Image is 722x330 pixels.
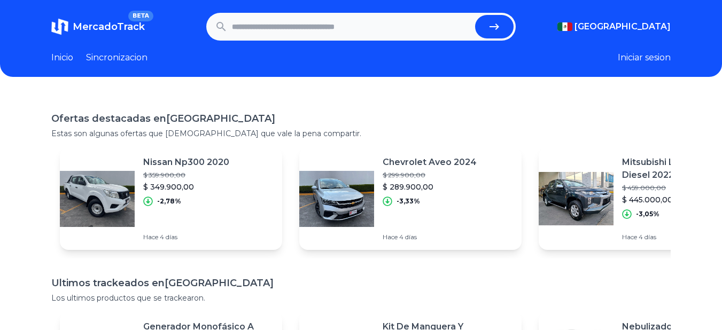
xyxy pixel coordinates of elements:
p: -3,05% [636,210,659,218]
p: -2,78% [157,197,181,206]
a: Inicio [51,51,73,64]
p: Estas son algunas ofertas que [DEMOGRAPHIC_DATA] que vale la pena compartir. [51,128,671,139]
img: Mexico [557,22,572,31]
p: $ 349.900,00 [143,182,229,192]
p: Los ultimos productos que se trackearon. [51,293,671,303]
a: Featured imageNissan Np300 2020$ 359.900,00$ 349.900,00-2,78%Hace 4 días [60,147,282,250]
p: Hace 4 días [143,233,229,241]
p: Chevrolet Aveo 2024 [383,156,477,169]
span: BETA [128,11,153,21]
p: $ 289.900,00 [383,182,477,192]
span: MercadoTrack [73,21,145,33]
a: Sincronizacion [86,51,147,64]
span: [GEOGRAPHIC_DATA] [575,20,671,33]
a: Featured imageChevrolet Aveo 2024$ 299.900,00$ 289.900,00-3,33%Hace 4 días [299,147,522,250]
p: $ 299.900,00 [383,171,477,179]
p: $ 359.900,00 [143,171,229,179]
button: [GEOGRAPHIC_DATA] [557,20,671,33]
img: Featured image [299,161,374,236]
button: Iniciar sesion [618,51,671,64]
p: -3,33% [397,197,420,206]
p: Hace 4 días [383,233,477,241]
img: Featured image [60,161,135,236]
h1: Ultimos trackeados en [GEOGRAPHIC_DATA] [51,276,671,290]
h1: Ofertas destacadas en [GEOGRAPHIC_DATA] [51,111,671,126]
a: MercadoTrackBETA [51,18,145,35]
p: Nissan Np300 2020 [143,156,229,169]
img: Featured image [539,161,614,236]
img: MercadoTrack [51,18,68,35]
